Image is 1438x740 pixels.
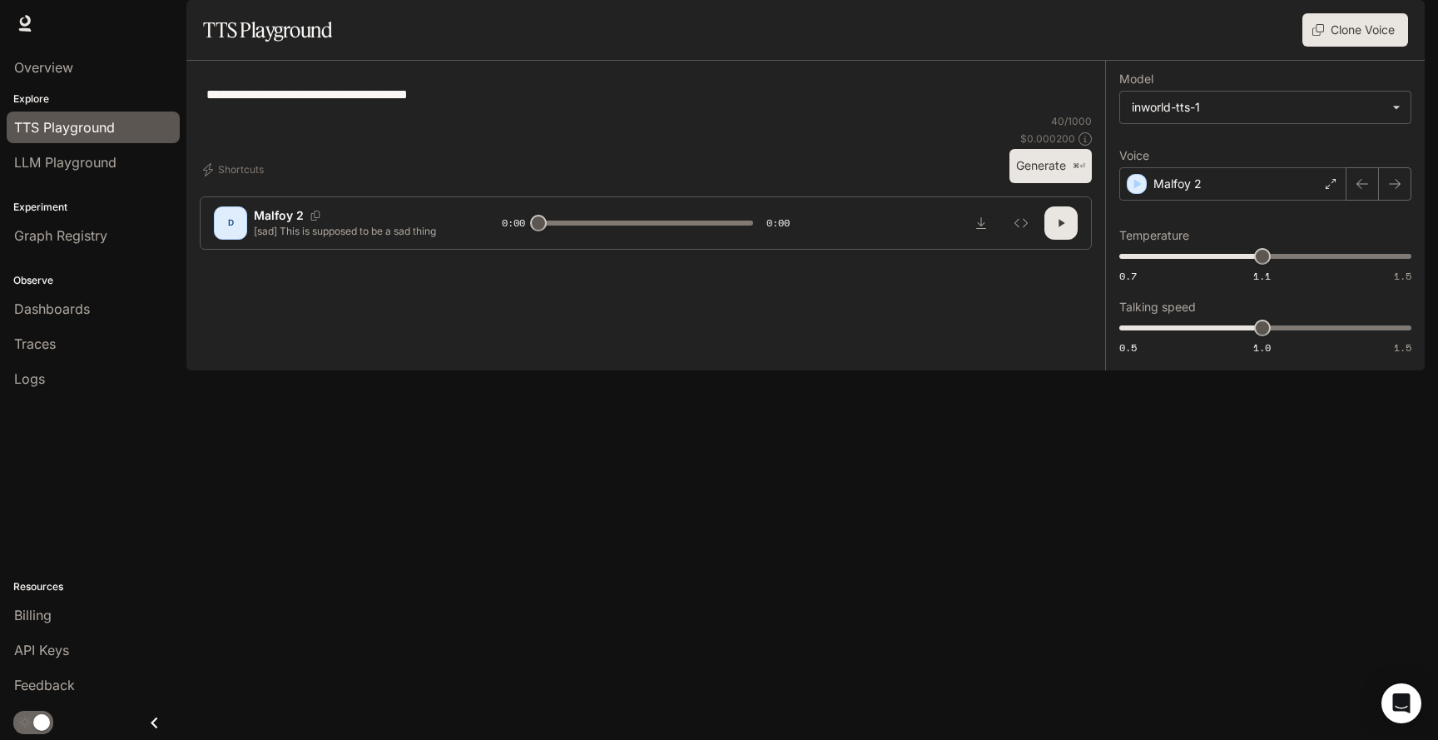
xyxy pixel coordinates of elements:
[1253,269,1271,283] span: 1.1
[1119,230,1189,241] p: Temperature
[1009,149,1092,183] button: Generate⌘⏎
[1302,13,1408,47] button: Clone Voice
[1381,683,1421,723] div: Open Intercom Messenger
[200,156,270,183] button: Shortcuts
[203,13,332,47] h1: TTS Playground
[1073,161,1085,171] p: ⌘⏎
[766,215,790,231] span: 0:00
[1394,269,1411,283] span: 1.5
[1120,92,1411,123] div: inworld-tts-1
[1132,99,1384,116] div: inworld-tts-1
[1119,73,1153,85] p: Model
[217,210,244,236] div: D
[1253,340,1271,355] span: 1.0
[1051,114,1092,128] p: 40 / 1000
[1119,269,1137,283] span: 0.7
[964,206,998,240] button: Download audio
[304,211,327,221] button: Copy Voice ID
[1119,340,1137,355] span: 0.5
[254,207,304,224] p: Malfoy 2
[502,215,525,231] span: 0:00
[1119,301,1196,313] p: Talking speed
[1153,176,1202,192] p: Malfoy 2
[1020,132,1075,146] p: $ 0.000200
[254,224,462,238] p: [sad] This is supposed to be a sad thing
[1119,150,1149,161] p: Voice
[1004,206,1038,240] button: Inspect
[1394,340,1411,355] span: 1.5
